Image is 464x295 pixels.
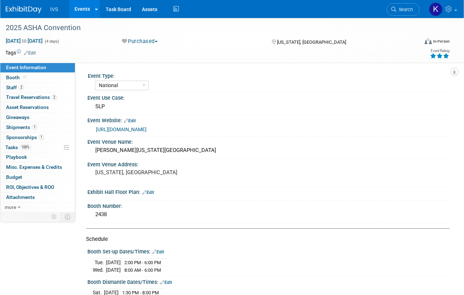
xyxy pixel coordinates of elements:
span: [DATE] [DATE] [5,38,43,44]
a: Booth [0,73,75,82]
img: Kate Wroblewski [429,3,443,16]
a: Edit [160,280,172,285]
span: 100% [20,144,31,150]
span: (4 days) [44,39,59,44]
a: Event Information [0,63,75,72]
span: Playbook [6,154,27,160]
a: Staff2 [0,83,75,92]
a: Tasks100% [0,143,75,152]
td: Toggle Event Tabs [61,212,75,222]
div: In-Person [433,39,450,44]
div: Event Rating [430,49,449,53]
a: Edit [124,118,136,123]
span: 1 [32,124,37,130]
a: Shipments1 [0,123,75,132]
span: 1 [39,134,44,140]
span: Event Information [6,65,46,70]
td: Tags [5,49,36,56]
a: Misc. Expenses & Credits [0,162,75,172]
span: [US_STATE], [GEOGRAPHIC_DATA] [277,39,346,45]
button: Purchased [119,38,161,45]
div: 2438 [93,209,444,220]
div: Event Use Case: [87,92,450,101]
span: 2:00 PM - 6:00 PM [124,260,161,265]
div: Booth Dismantle Dates/Times: [87,277,450,286]
div: Booth Number: [87,201,450,210]
span: Tasks [5,144,31,150]
span: IVS [50,6,58,12]
img: ExhibitDay [6,6,42,13]
td: [DATE] [106,258,121,266]
div: Exhibit Hall Floor Plan: [87,187,450,196]
span: to [21,38,28,44]
span: Asset Reservations [6,104,49,110]
a: Asset Reservations [0,103,75,112]
span: Travel Reservations [6,94,57,100]
div: SLP [93,101,444,112]
a: Playbook [0,152,75,162]
a: Sponsorships1 [0,133,75,142]
a: Search [387,3,420,16]
div: Booth Set-up Dates/Times: [87,246,450,256]
span: Misc. Expenses & Credits [6,164,62,170]
span: 2 [52,95,57,100]
span: ROI, Objectives & ROO [6,184,54,190]
div: Event Venue Name: [87,137,450,146]
div: Event Format [384,37,450,48]
a: Giveaways [0,113,75,122]
div: Schedule [86,235,444,243]
div: [PERSON_NAME][US_STATE][GEOGRAPHIC_DATA] [93,145,444,156]
a: Edit [152,249,164,254]
span: 2 [19,85,24,90]
a: [URL][DOMAIN_NAME] [96,127,147,132]
span: Shipments [6,124,37,130]
pre: [US_STATE], [GEOGRAPHIC_DATA] [95,169,230,176]
td: Tue. [93,258,106,266]
i: Booth reservation complete [23,75,27,79]
span: Staff [6,85,24,90]
span: more [5,204,16,210]
span: Budget [6,174,22,180]
a: Edit [142,190,154,195]
div: 2025 ASHA Convention [3,22,412,34]
td: Personalize Event Tab Strip [48,212,61,222]
a: more [0,203,75,212]
a: ROI, Objectives & ROO [0,182,75,192]
div: Event Type: [88,71,446,80]
span: Search [396,7,413,12]
a: Attachments [0,192,75,202]
img: Format-Inperson.png [425,38,432,44]
a: Edit [24,51,36,56]
div: Event Venue Address: [87,159,450,168]
td: [DATE] [106,266,121,274]
span: Booth [6,75,28,80]
div: Event Website: [87,115,450,124]
span: Giveaways [6,114,29,120]
a: Budget [0,172,75,182]
span: Sponsorships [6,134,44,140]
a: Travel Reservations2 [0,92,75,102]
span: Attachments [6,194,35,200]
span: 8:00 AM - 6:00 PM [124,267,161,273]
td: Wed. [93,266,106,274]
